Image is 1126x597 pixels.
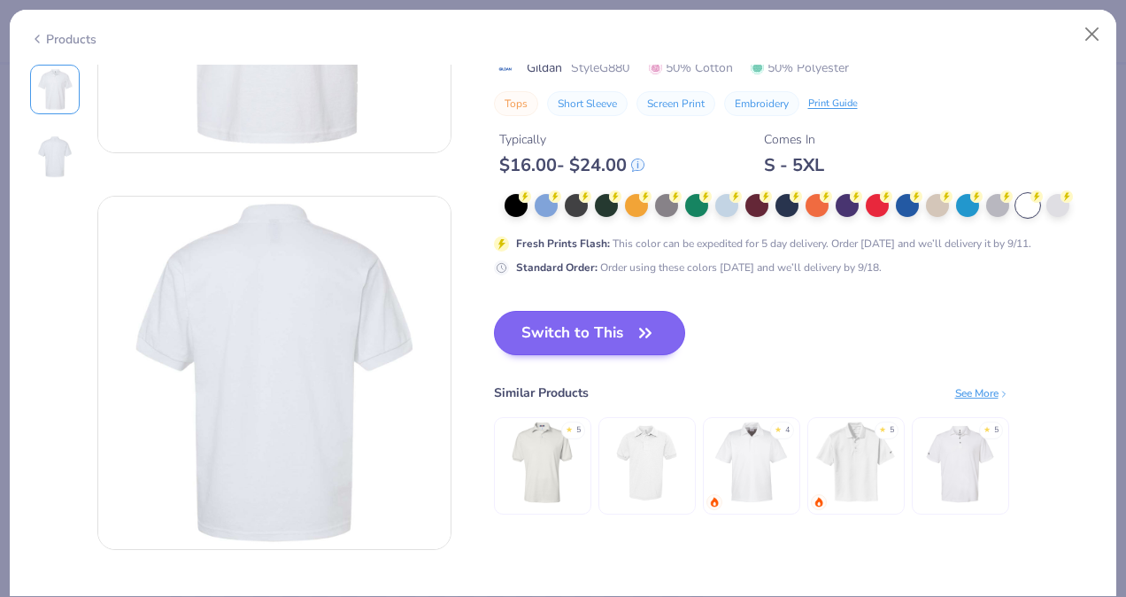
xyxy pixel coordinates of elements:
button: Embroidery [724,91,799,116]
span: Gildan [527,58,562,77]
div: This color can be expedited for 5 day delivery. Order [DATE] and we’ll delivery it by 9/11. [516,235,1031,251]
strong: Fresh Prints Flash : [516,236,610,250]
div: Comes In [764,130,824,149]
img: Nike Tech Basic Dri-FIT Polo [814,420,898,504]
img: trending.gif [709,497,720,508]
span: Style G880 [571,58,629,77]
div: ★ [775,424,782,431]
div: 5 [890,424,894,437]
div: Order using these colors [DATE] and we’ll delivery by 9/18. [516,259,882,275]
button: Tops [494,91,538,116]
span: 50% Cotton [649,58,733,77]
div: $ 16.00 - $ 24.00 [499,154,644,176]
div: Similar Products [494,384,589,402]
img: Back [98,197,451,549]
strong: Standard Order : [516,260,598,274]
div: ★ [879,424,886,431]
img: Front [34,68,76,111]
div: Typically [499,130,644,149]
span: 50% Polyester [751,58,849,77]
div: ★ [983,424,991,431]
img: Team 365 Men's Zone Performance Polo [709,420,793,504]
div: Products [30,30,96,49]
div: Print Guide [808,96,858,111]
img: Back [34,136,76,178]
img: brand logo [494,61,518,75]
img: Jerzees Adult 5.6 Oz. Spotshield Jersey Polo [500,420,584,504]
img: Jerzees Youth 5.6 Oz. Spotshield Jersey Polo [605,420,689,504]
div: 5 [994,424,999,437]
div: 4 [785,424,790,437]
div: S - 5XL [764,154,824,176]
button: Short Sleeve [547,91,628,116]
img: Adidas Performance Sport Shirt [918,420,1002,504]
button: Switch to This [494,311,686,355]
div: 5 [576,424,581,437]
button: Screen Print [636,91,715,116]
img: trending.gif [814,497,824,508]
button: Close [1076,18,1109,51]
div: ★ [566,424,573,431]
div: See More [955,384,1009,400]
